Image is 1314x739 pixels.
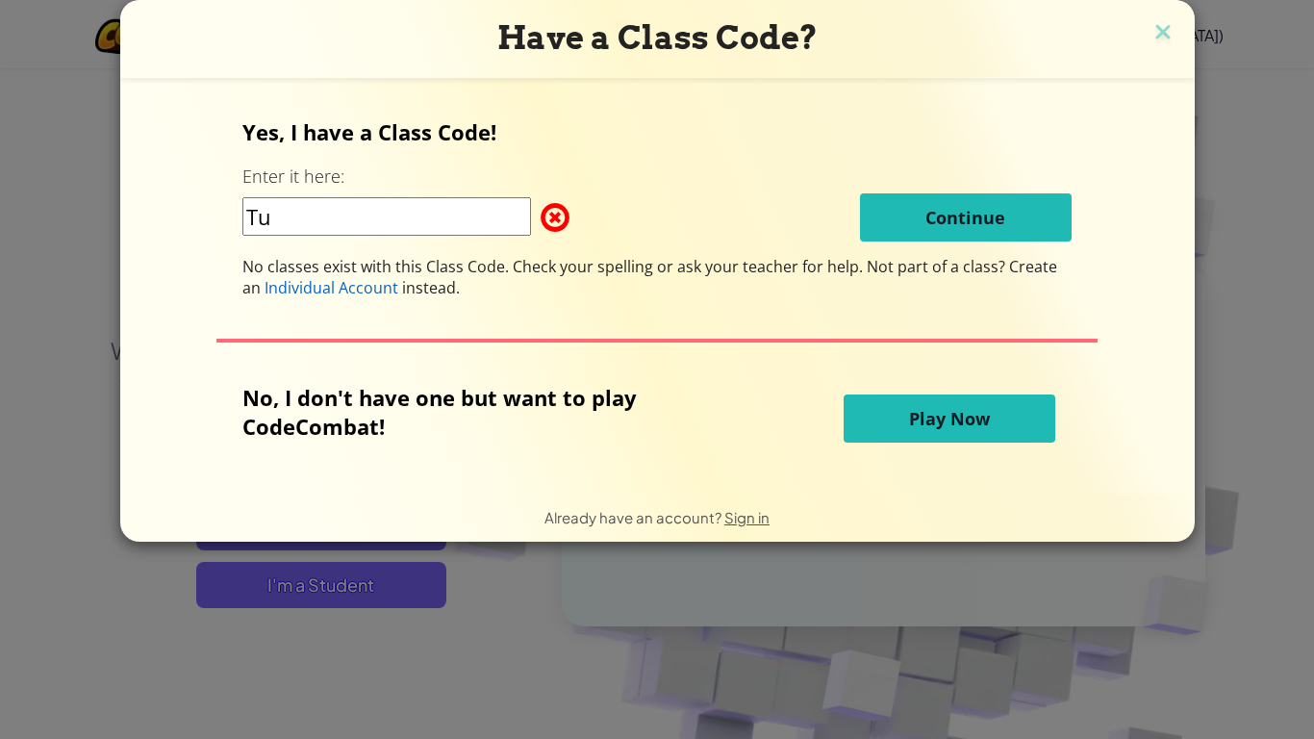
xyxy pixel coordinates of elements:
p: Yes, I have a Class Code! [242,117,1072,146]
span: Not part of a class? Create an [242,256,1057,298]
a: Sign in [724,508,770,526]
button: Continue [860,193,1072,242]
img: close icon [1150,19,1175,48]
button: Play Now [844,395,1055,443]
span: No classes exist with this Class Code. Check your spelling or ask your teacher for help. [242,256,867,277]
span: Continue [925,206,1005,229]
span: Individual Account [265,277,398,298]
p: No, I don't have one but want to play CodeCombat! [242,383,731,441]
span: Play Now [909,407,990,430]
label: Enter it here: [242,165,344,189]
span: instead. [398,277,460,298]
span: Have a Class Code? [497,18,818,57]
span: Already have an account? [544,508,724,526]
